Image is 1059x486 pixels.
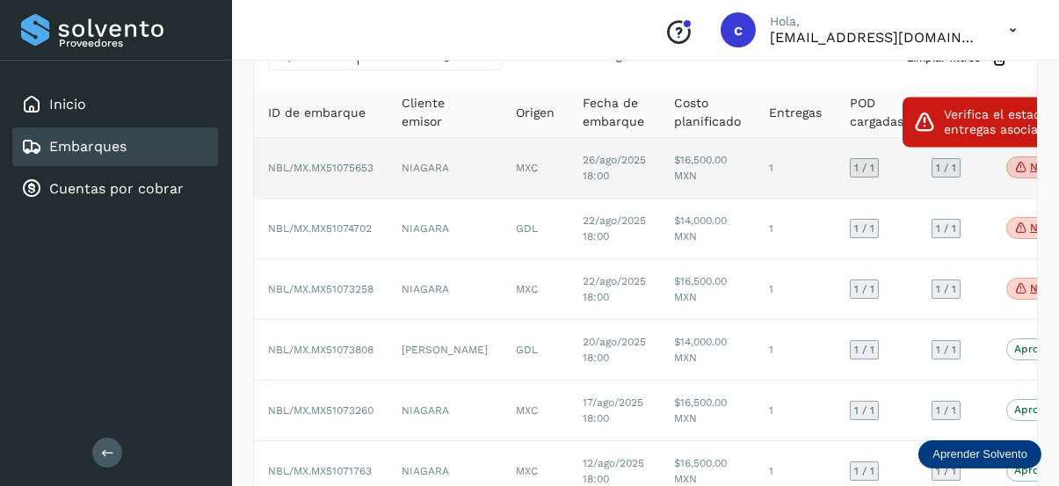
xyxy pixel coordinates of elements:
p: Proveedores [59,37,211,49]
td: MXC [502,138,569,199]
td: MXC [502,381,569,441]
span: 20/ago/2025 18:00 [583,336,646,364]
td: $16,500.00 MXN [660,381,755,441]
span: Costo planificado [674,94,741,131]
span: 1 / 1 [936,163,956,173]
span: 1 / 1 [854,405,874,416]
td: 1 [755,381,836,441]
span: 1 / 1 [854,284,874,294]
span: Origen [516,104,555,122]
span: Fecha de embarque [583,94,646,131]
span: Cliente emisor [402,94,488,131]
span: ID de embarque [268,104,366,122]
div: Inicio [12,85,218,124]
td: $16,500.00 MXN [660,138,755,199]
span: 26/ago/2025 18:00 [583,154,646,182]
a: Embarques [49,138,127,155]
div: Aprender Solvento [918,440,1041,468]
a: Inicio [49,96,86,112]
span: NBL/MX.MX51071763 [268,465,372,477]
td: GDL [502,199,569,259]
td: 1 [755,320,836,381]
td: NIAGARA [388,381,502,441]
span: NBL/MX.MX51073808 [268,344,374,356]
span: NBL/MX.MX51075653 [268,162,374,174]
span: 1 / 1 [936,223,956,234]
td: 1 [755,199,836,259]
span: 12/ago/2025 18:00 [583,457,644,485]
p: Aprender Solvento [932,447,1027,461]
span: 1 / 1 [854,466,874,476]
td: 1 [755,259,836,320]
td: MXC [502,259,569,320]
div: Embarques [12,127,218,166]
span: 1 / 1 [854,163,874,173]
span: 1 / 1 [854,223,874,234]
td: NIAGARA [388,138,502,199]
div: Cuentas por cobrar [12,170,218,208]
span: Entregas [769,104,822,122]
td: [PERSON_NAME] [388,320,502,381]
p: Hola, [770,14,981,29]
span: NBL/MX.MX51073260 [268,404,374,417]
p: cobranza1@tmartin.mx [770,29,981,46]
td: $14,000.00 MXN [660,199,755,259]
td: 1 [755,138,836,199]
span: POD cargadas [850,94,903,131]
span: NBL/MX.MX51073258 [268,283,374,295]
td: $14,000.00 MXN [660,320,755,381]
span: 22/ago/2025 18:00 [583,275,646,303]
span: 1 / 1 [936,345,956,355]
td: NIAGARA [388,199,502,259]
span: 22/ago/2025 18:00 [583,214,646,243]
span: 17/ago/2025 18:00 [583,396,643,424]
span: 1 / 1 [936,405,956,416]
span: NBL/MX.MX51074702 [268,222,372,235]
a: Cuentas por cobrar [49,180,184,197]
td: NIAGARA [388,259,502,320]
span: 1 / 1 [936,284,956,294]
td: GDL [502,320,569,381]
span: 1 / 1 [936,466,956,476]
td: $16,500.00 MXN [660,259,755,320]
span: 1 / 1 [854,345,874,355]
